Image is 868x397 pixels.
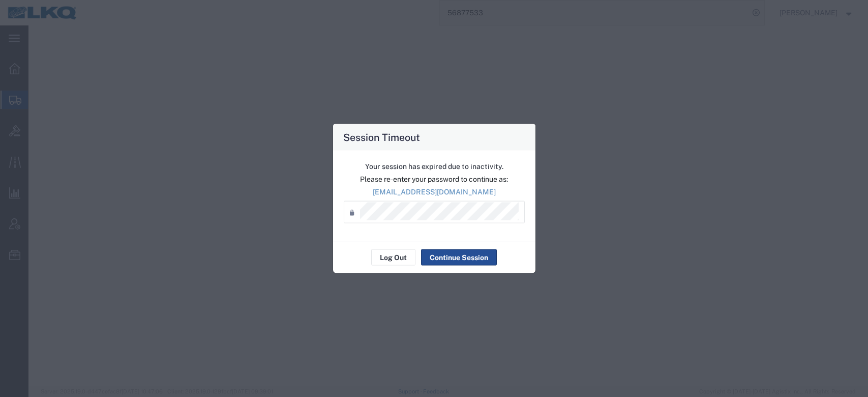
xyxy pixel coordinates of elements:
p: Please re-enter your password to continue as: [344,174,525,185]
button: Log Out [371,249,415,266]
p: Your session has expired due to inactivity. [344,161,525,172]
h4: Session Timeout [343,130,420,145]
button: Continue Session [421,249,497,266]
p: [EMAIL_ADDRESS][DOMAIN_NAME] [344,187,525,197]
